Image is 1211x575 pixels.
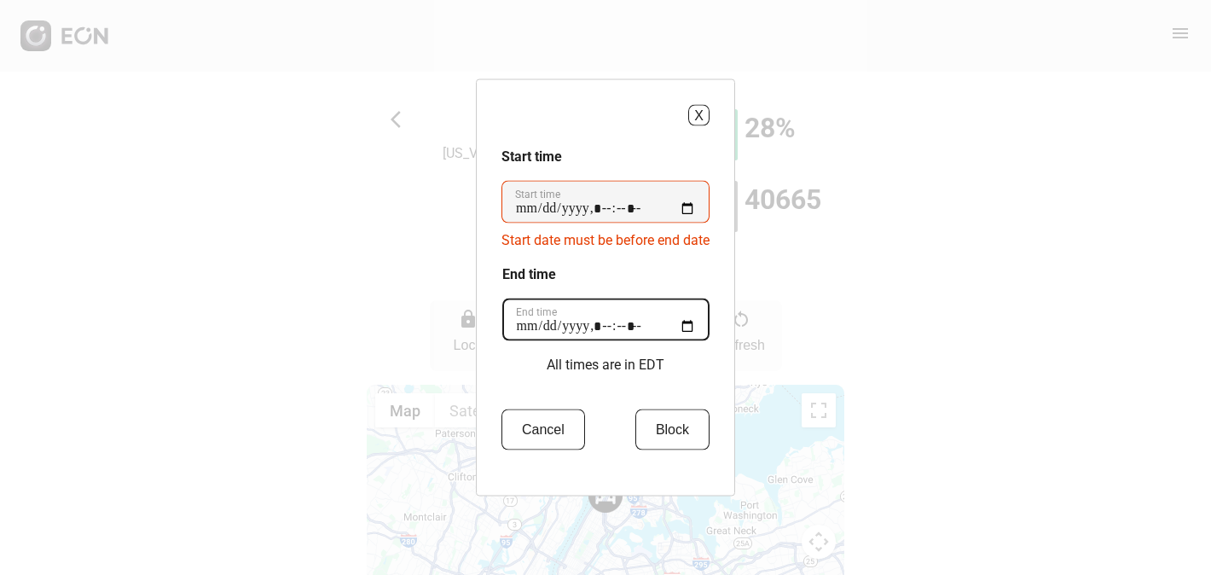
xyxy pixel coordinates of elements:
button: Block [635,409,710,450]
h3: Start time [501,147,710,167]
div: Start date must be before end date [501,224,710,251]
h3: End time [502,264,710,285]
button: Cancel [501,409,585,450]
button: X [688,105,710,126]
p: All times are in EDT [547,355,664,375]
label: Start time [515,188,560,201]
label: End time [516,305,557,319]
